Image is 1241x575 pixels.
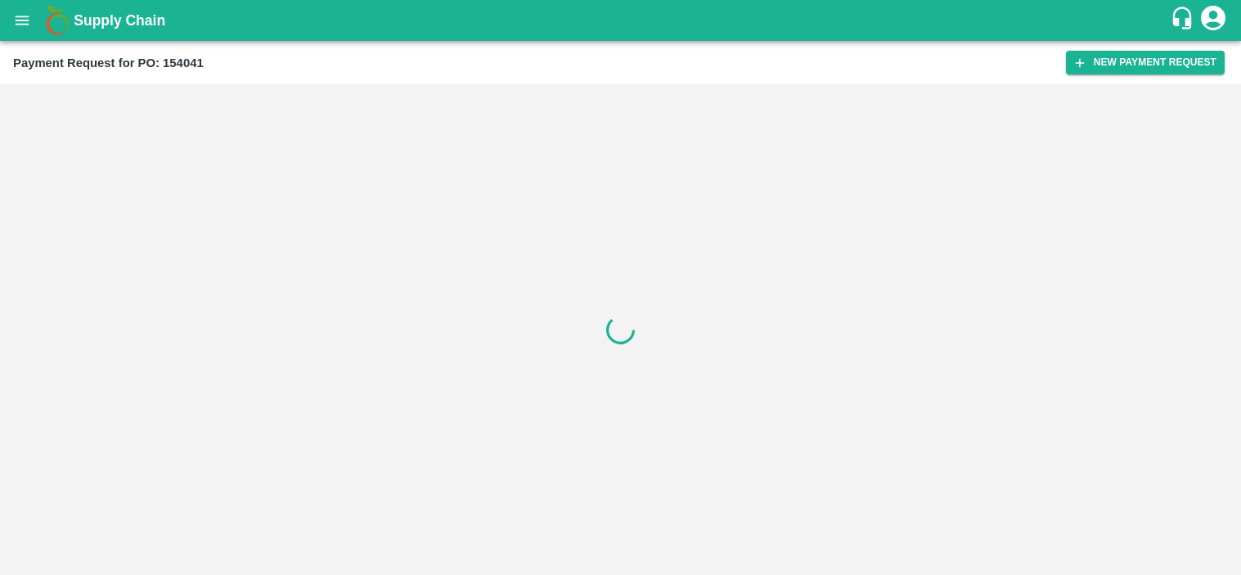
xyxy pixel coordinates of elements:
img: logo [41,4,74,37]
b: Payment Request for PO: 154041 [13,56,204,70]
a: Supply Chain [74,9,1170,32]
button: open drawer [3,2,41,39]
div: customer-support [1170,6,1198,35]
div: account of current user [1198,3,1228,38]
b: Supply Chain [74,12,165,29]
button: New Payment Request [1066,51,1225,74]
